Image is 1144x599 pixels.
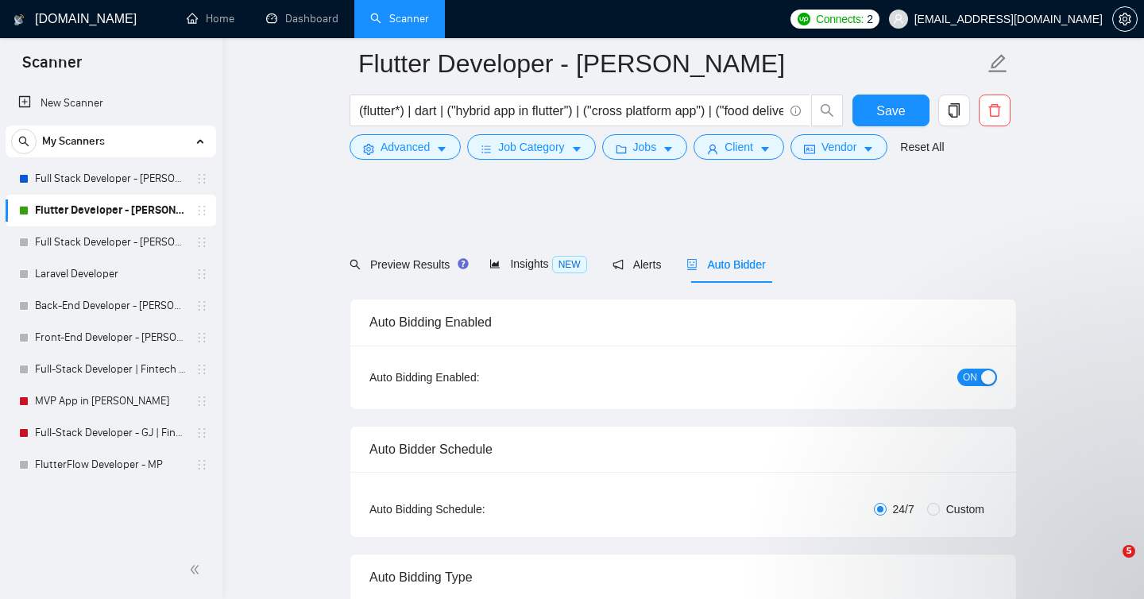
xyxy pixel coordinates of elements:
input: Scanner name... [358,44,984,83]
a: Laravel Developer [35,258,186,290]
a: setting [1112,13,1138,25]
input: Search Freelance Jobs... [359,101,783,121]
span: Vendor [821,138,856,156]
span: double-left [189,562,205,578]
a: Flutter Developer - [PERSON_NAME] [35,195,186,226]
span: Alerts [613,258,662,271]
span: holder [195,204,208,217]
span: setting [1113,13,1137,25]
a: New Scanner [18,87,203,119]
div: Auto Bidder Schedule [369,427,997,472]
div: Tooltip anchor [456,257,470,271]
a: Front-End Developer - [PERSON_NAME] [35,322,186,354]
span: 2 [867,10,873,28]
a: dashboardDashboard [266,12,338,25]
span: holder [195,458,208,471]
div: Auto Bidding Enabled: [369,369,578,386]
button: idcardVendorcaret-down [790,134,887,160]
span: holder [195,427,208,439]
span: holder [195,268,208,280]
span: bars [481,143,492,155]
button: userClientcaret-down [694,134,784,160]
a: Full-Stack Developer | Fintech SaaS System [35,354,186,385]
a: homeHome [187,12,234,25]
span: delete [980,103,1010,118]
span: Job Category [498,138,564,156]
button: barsJob Categorycaret-down [467,134,595,160]
span: Insights [489,257,586,270]
span: idcard [804,143,815,155]
button: delete [979,95,1011,126]
span: 5 [1123,545,1135,558]
span: Save [876,101,905,121]
span: Client [725,138,753,156]
button: settingAdvancedcaret-down [350,134,461,160]
span: Connects: [816,10,864,28]
span: setting [363,143,374,155]
a: Back-End Developer - [PERSON_NAME] [35,290,186,322]
span: Preview Results [350,258,464,271]
div: Auto Bidding Schedule: [369,500,578,518]
span: caret-down [863,143,874,155]
button: folderJobscaret-down [602,134,688,160]
img: logo [14,7,25,33]
span: search [12,136,36,147]
button: copy [938,95,970,126]
span: caret-down [436,143,447,155]
img: upwork-logo.png [798,13,810,25]
span: notification [613,259,624,270]
a: Full Stack Developer - [PERSON_NAME] [35,226,186,258]
button: setting [1112,6,1138,32]
span: ON [963,369,977,386]
iframe: Intercom live chat [1090,545,1128,583]
span: search [812,103,842,118]
span: user [893,14,904,25]
a: Full Stack Developer - [PERSON_NAME] [35,163,186,195]
li: New Scanner [6,87,216,119]
a: MVP App in [PERSON_NAME] [35,385,186,417]
span: user [707,143,718,155]
span: caret-down [571,143,582,155]
span: area-chart [489,258,500,269]
span: robot [686,259,698,270]
span: folder [616,143,627,155]
button: Save [852,95,929,126]
a: searchScanner [370,12,429,25]
span: holder [195,331,208,344]
span: holder [195,236,208,249]
button: search [811,95,843,126]
li: My Scanners [6,126,216,481]
span: Jobs [633,138,657,156]
span: copy [939,103,969,118]
a: Reset All [900,138,944,156]
span: caret-down [759,143,771,155]
a: Full-Stack Developer - GJ | Fintech SaaS System [35,417,186,449]
a: FlutterFlow Developer - MP [35,449,186,481]
button: search [11,129,37,154]
span: holder [195,395,208,408]
span: My Scanners [42,126,105,157]
span: Advanced [381,138,430,156]
span: holder [195,172,208,185]
span: Auto Bidder [686,258,765,271]
span: NEW [552,256,587,273]
span: holder [195,299,208,312]
span: info-circle [790,106,801,116]
span: Scanner [10,51,95,84]
span: edit [987,53,1008,74]
span: caret-down [663,143,674,155]
span: holder [195,363,208,376]
span: search [350,259,361,270]
div: Auto Bidding Enabled [369,299,997,345]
